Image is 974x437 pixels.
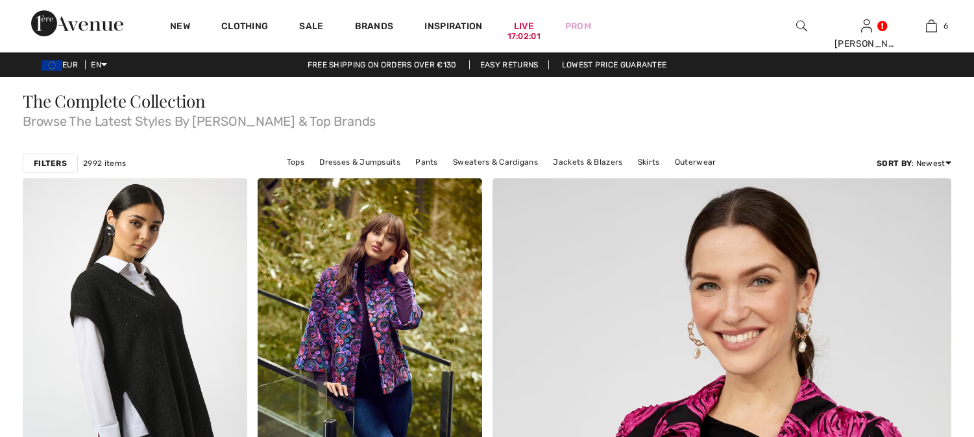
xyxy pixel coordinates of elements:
a: Brands [355,21,394,34]
a: Skirts [631,154,666,171]
img: search the website [796,18,807,34]
a: Dresses & Jumpsuits [313,154,407,171]
span: 6 [944,20,948,32]
div: : Newest [877,158,951,169]
a: Sale [299,21,323,34]
span: The Complete Collection [23,89,206,112]
a: Sweaters & Cardigans [446,154,544,171]
a: Free shipping on orders over €130 [297,60,467,69]
span: EUR [42,60,83,69]
strong: Filters [34,158,67,169]
span: Inspiration [424,21,482,34]
img: My Bag [926,18,937,34]
a: Sign In [861,19,872,32]
a: New [170,21,190,34]
a: Easy Returns [469,60,550,69]
img: 1ère Avenue [31,10,123,36]
a: Lowest Price Guarantee [552,60,677,69]
span: Browse The Latest Styles By [PERSON_NAME] & Top Brands [23,110,951,128]
strong: Sort By [877,159,912,168]
a: Clothing [221,21,268,34]
span: EN [91,60,107,69]
a: Outerwear [668,154,723,171]
div: 17:02:01 [507,30,541,43]
a: Live17:02:01 [514,19,534,33]
a: Jackets & Blazers [546,154,629,171]
div: [PERSON_NAME] [834,37,898,51]
a: Tops [280,154,311,171]
img: My Info [861,18,872,34]
span: 2992 items [83,158,126,169]
img: Euro [42,60,62,71]
a: Pants [409,154,444,171]
a: Prom [565,19,591,33]
a: 6 [899,18,963,34]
